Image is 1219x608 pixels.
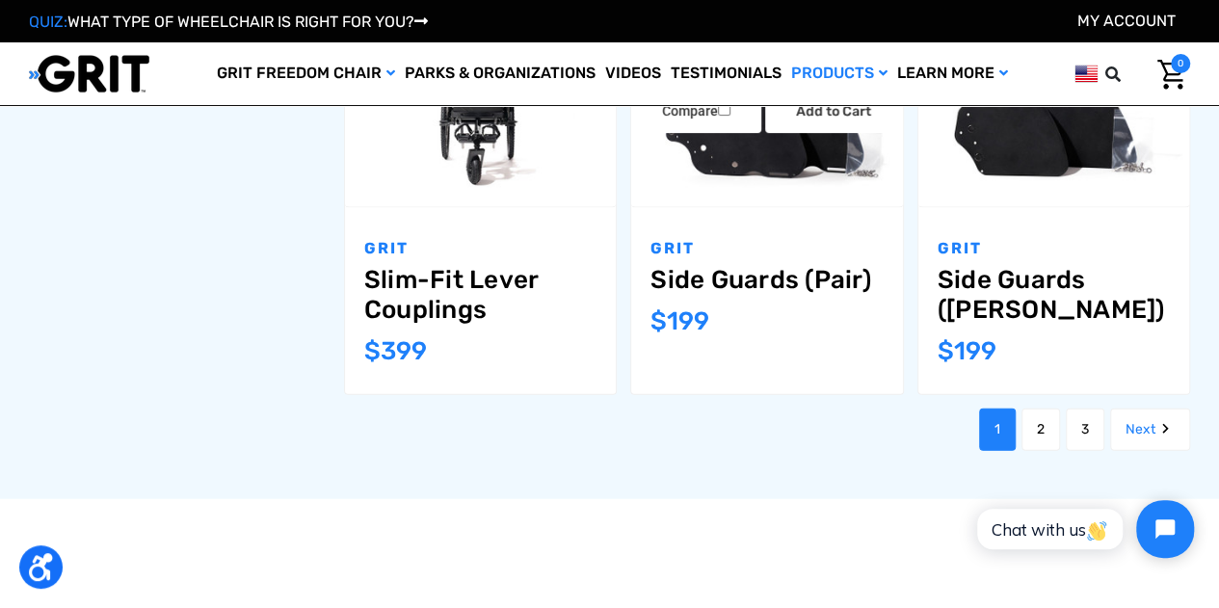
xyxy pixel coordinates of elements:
p: GRIT [938,237,1170,260]
a: Learn More [892,42,1013,105]
p: GRIT [364,237,596,260]
nav: pagination [323,409,1190,451]
a: Page 1 of 3 [979,409,1016,451]
a: Side Guards (GRIT Jr.),$199.00 [938,265,1170,325]
span: 0 [1171,54,1190,73]
input: Search [1114,54,1143,94]
a: Add to Cart [765,90,902,133]
a: Cart with 0 items [1143,54,1190,94]
iframe: Tidio Chat [956,484,1210,574]
a: Testimonials [666,42,786,105]
a: Side Guards (Pair),$199.00 [650,265,883,295]
a: Page 3 of 3 [1066,409,1104,451]
a: Videos [600,42,666,105]
span: $399 [364,336,427,366]
span: $199 [650,306,709,336]
a: Slim-Fit Lever Couplings,$399.00 [364,265,596,325]
img: us.png [1074,62,1098,86]
img: GRIT All-Terrain Wheelchair and Mobility Equipment [29,54,149,93]
label: Compare [631,90,761,133]
a: Parks & Organizations [400,42,600,105]
p: GRIT [650,237,883,260]
a: Next [1110,409,1190,451]
a: GRIT Freedom Chair [212,42,400,105]
a: Page 2 of 3 [1021,409,1060,451]
span: QUIZ: [29,13,67,31]
input: Compare [718,103,730,116]
a: Products [786,42,892,105]
a: QUIZ:WHAT TYPE OF WHEELCHAIR IS RIGHT FOR YOU? [29,13,428,31]
img: Cart [1157,60,1185,90]
a: Account [1077,12,1176,30]
span: $199 [938,336,996,366]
